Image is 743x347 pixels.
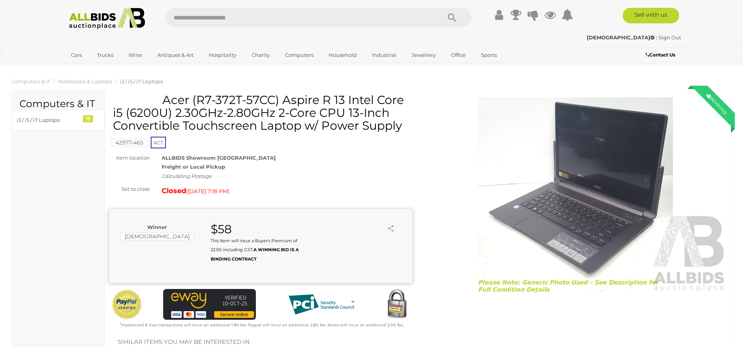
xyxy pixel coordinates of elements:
[476,49,502,62] a: Sports
[324,49,362,62] a: Household
[211,238,299,262] small: This Item will incur a Buyer's Premium of 22.5% including GST.
[19,99,97,109] h2: Computers & IT
[17,116,81,125] div: i3 / i5 / i7 Laptops
[376,224,384,231] li: Watch this item
[623,8,679,23] a: Sell with us
[367,49,401,62] a: Industrial
[65,8,149,29] img: Allbids.com.au
[58,78,112,85] a: Notebooks & Laptops
[407,49,441,62] a: Jewellery
[446,49,471,62] a: Office
[162,187,186,195] strong: Closed
[12,78,50,85] a: Computers & IT
[83,115,93,122] div: 15
[103,153,156,162] div: Item location
[424,97,727,293] img: Acer (R7-372T-57CC) Aspire R 13 Intel Core i5 (6200U) 2.30GHz-2.80GHz 2-Core CPU 13-Inch Converti...
[211,247,299,261] b: A WINNING BID IS A BINDING CONTRACT
[211,222,232,236] strong: $58
[66,49,87,62] a: Cars
[120,233,194,240] mark: [DEMOGRAPHIC_DATA]
[656,34,657,41] span: |
[280,49,319,62] a: Computers
[120,322,404,328] small: Mastercard & Visa transactions will incur an additional 1.9% fee. Paypal will incur an additional...
[587,34,656,41] a: [DEMOGRAPHIC_DATA]
[152,49,199,62] a: Antiques & Art
[646,52,675,58] b: Contact Us
[103,185,156,194] div: Set to close
[123,49,147,62] a: Wine
[118,339,719,345] h2: Similar items you may be interested in
[646,51,677,59] a: Contact Us
[188,188,228,195] span: [DATE] 7:18 PM
[66,62,131,74] a: [GEOGRAPHIC_DATA]
[204,49,241,62] a: Hospitality
[282,289,360,320] img: PCI DSS compliant
[12,110,105,130] a: i3 / i5 / i7 Laptops 15
[658,34,681,41] a: Sign Out
[120,78,163,85] a: i3 / i5 / i7 Laptops
[113,93,410,132] h1: Acer (R7-372T-57CC) Aspire R 13 Intel Core i5 (6200U) 2.30GHz-2.80GHz 2-Core CPU 13-Inch Converti...
[587,34,655,41] strong: [DEMOGRAPHIC_DATA]
[111,289,143,320] img: Official PayPal Seal
[246,49,275,62] a: Charity
[162,155,276,161] strong: ALLBIDS Showroom [GEOGRAPHIC_DATA]
[163,289,256,320] img: eWAY Payment Gateway
[92,49,118,62] a: Trucks
[699,86,735,122] div: Winning
[219,174,225,179] img: small-loading.gif
[162,173,212,179] i: Calculating Postage
[162,164,225,170] strong: Freight or Local Pickup
[186,188,229,194] span: ( )
[147,224,167,230] b: Winner
[433,8,472,27] button: Search
[151,137,166,148] span: ACT
[111,139,148,146] a: 42977-465
[381,289,412,320] img: Secured by Rapid SSL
